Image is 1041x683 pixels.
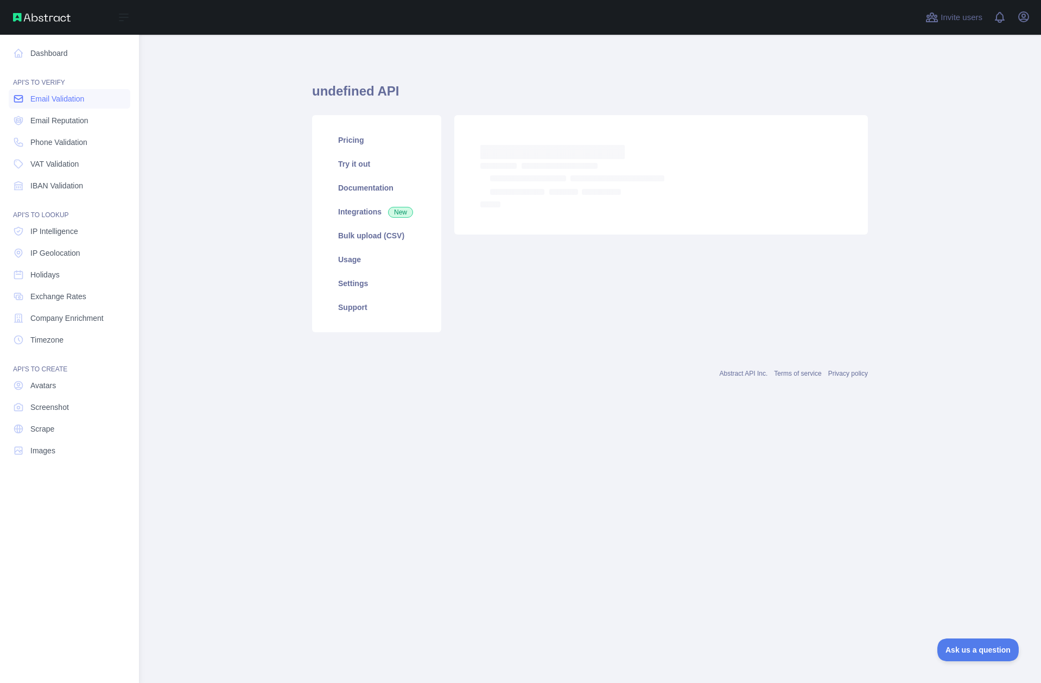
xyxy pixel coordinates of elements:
div: API'S TO CREATE [9,352,130,374]
button: Invite users [923,9,985,26]
span: IBAN Validation [30,180,83,191]
span: VAT Validation [30,159,79,169]
span: New [388,207,413,218]
div: API'S TO VERIFY [9,65,130,87]
span: IP Intelligence [30,226,78,237]
a: Screenshot [9,397,130,417]
div: API'S TO LOOKUP [9,198,130,219]
a: Exchange Rates [9,287,130,306]
a: Privacy policy [828,370,868,377]
a: IP Intelligence [9,222,130,241]
span: Invite users [941,11,982,24]
span: Phone Validation [30,137,87,148]
a: Documentation [325,176,428,200]
span: Holidays [30,269,60,280]
a: IBAN Validation [9,176,130,195]
span: Exchange Rates [30,291,86,302]
a: Pricing [325,128,428,152]
a: Terms of service [774,370,821,377]
span: Timezone [30,334,64,345]
span: Scrape [30,423,54,434]
img: Abstract API [13,13,71,22]
span: Company Enrichment [30,313,104,324]
a: Usage [325,248,428,271]
a: Holidays [9,265,130,284]
a: Try it out [325,152,428,176]
a: Phone Validation [9,132,130,152]
a: Support [325,295,428,319]
h1: undefined API [312,83,868,109]
span: Images [30,445,55,456]
span: Avatars [30,380,56,391]
a: Email Reputation [9,111,130,130]
a: Integrations New [325,200,428,224]
span: IP Geolocation [30,248,80,258]
a: Abstract API Inc. [720,370,768,377]
span: Screenshot [30,402,69,413]
a: Bulk upload (CSV) [325,224,428,248]
a: VAT Validation [9,154,130,174]
a: Dashboard [9,43,130,63]
iframe: Toggle Customer Support [937,638,1019,661]
span: Email Reputation [30,115,88,126]
a: Images [9,441,130,460]
a: Avatars [9,376,130,395]
a: Company Enrichment [9,308,130,328]
a: Scrape [9,419,130,439]
a: Email Validation [9,89,130,109]
a: IP Geolocation [9,243,130,263]
span: Email Validation [30,93,84,104]
a: Timezone [9,330,130,350]
a: Settings [325,271,428,295]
